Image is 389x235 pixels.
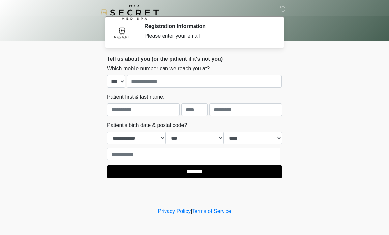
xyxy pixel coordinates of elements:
[107,56,282,62] h2: Tell us about you (or the patient if it's not you)
[107,65,210,73] label: Which mobile number can we reach you at?
[192,208,231,214] a: Terms of Service
[144,23,272,29] h2: Registration Information
[158,208,191,214] a: Privacy Policy
[101,5,159,20] img: It's A Secret Med Spa Logo
[107,93,164,101] label: Patient first & last name:
[112,23,132,43] img: Agent Avatar
[107,121,187,129] label: Patient's birth date & postal code?
[144,32,272,40] div: Please enter your email
[191,208,192,214] a: |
